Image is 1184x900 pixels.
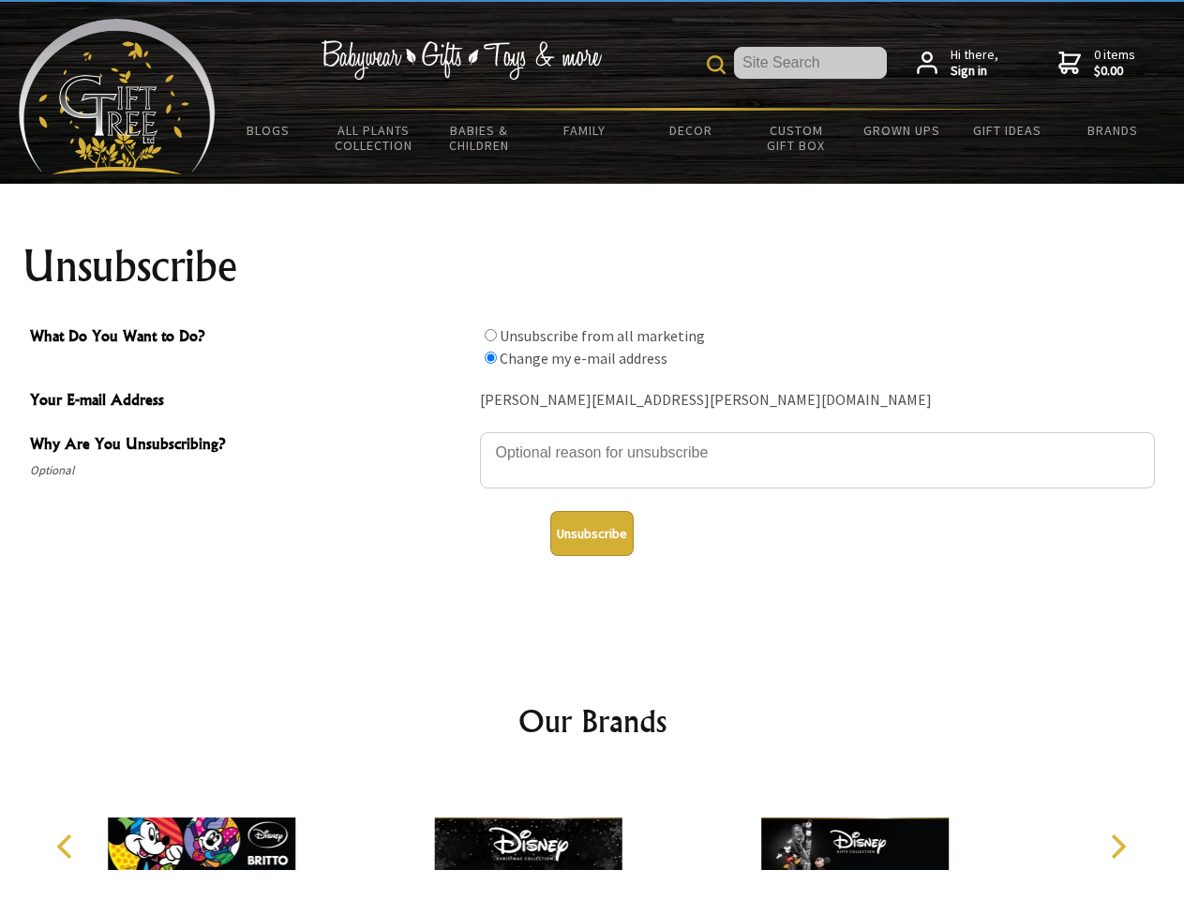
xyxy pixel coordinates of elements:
[321,40,602,80] img: Babywear - Gifts - Toys & more
[22,244,1162,289] h1: Unsubscribe
[954,111,1060,150] a: Gift Ideas
[500,326,705,345] label: Unsubscribe from all marketing
[1094,46,1135,80] span: 0 items
[917,47,998,80] a: Hi there,Sign in
[30,324,471,352] span: What Do You Want to Do?
[216,111,322,150] a: BLOGS
[30,432,471,459] span: Why Are You Unsubscribing?
[322,111,427,165] a: All Plants Collection
[30,459,471,482] span: Optional
[951,47,998,80] span: Hi there,
[550,511,634,556] button: Unsubscribe
[30,388,471,415] span: Your E-mail Address
[485,329,497,341] input: What Do You Want to Do?
[485,352,497,364] input: What Do You Want to Do?
[1060,111,1166,150] a: Brands
[848,111,954,150] a: Grown Ups
[500,349,667,367] label: Change my e-mail address
[427,111,532,165] a: Babies & Children
[37,698,1147,743] h2: Our Brands
[707,55,726,74] img: product search
[19,19,216,174] img: Babyware - Gifts - Toys and more...
[1097,826,1138,867] button: Next
[951,63,998,80] strong: Sign in
[743,111,849,165] a: Custom Gift Box
[1094,63,1135,80] strong: $0.00
[734,47,887,79] input: Site Search
[532,111,638,150] a: Family
[1058,47,1135,80] a: 0 items$0.00
[637,111,743,150] a: Decor
[480,432,1155,488] textarea: Why Are You Unsubscribing?
[480,386,1155,415] div: [PERSON_NAME][EMAIL_ADDRESS][PERSON_NAME][DOMAIN_NAME]
[47,826,88,867] button: Previous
